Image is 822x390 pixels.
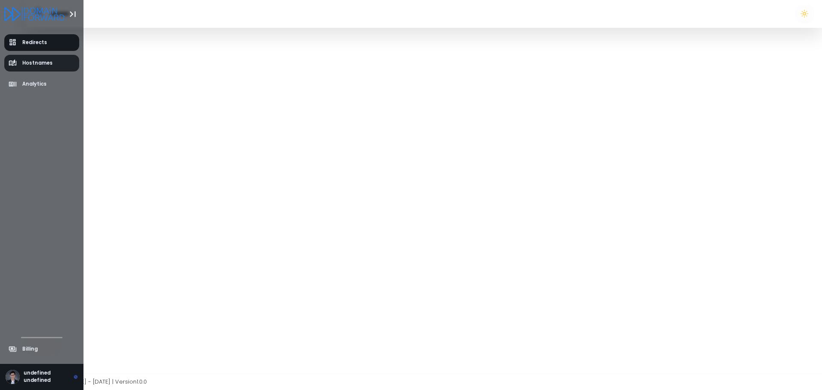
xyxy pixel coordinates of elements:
a: Analytics [4,76,80,92]
a: Hostnames [4,55,80,71]
a: Redirects [4,34,80,51]
span: Redirects [22,39,47,46]
a: Logo [4,8,65,19]
span: Billing [22,345,38,353]
span: Analytics [22,80,47,88]
button: Toggle Aside [65,6,81,22]
span: Copyright © [DATE] - [DATE] | Version 1.0.0 [33,378,147,386]
span: Hostnames [22,60,53,67]
a: Billing [4,341,80,357]
img: Avatar [6,370,20,384]
div: undefined undefined [24,369,78,384]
